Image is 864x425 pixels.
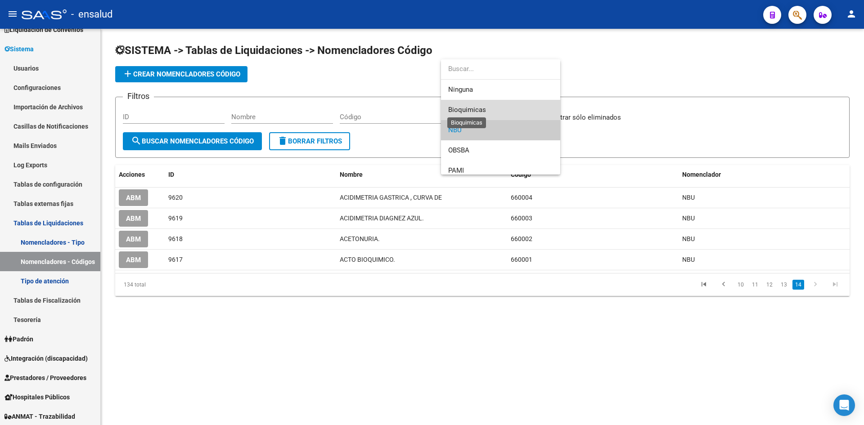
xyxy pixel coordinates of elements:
[448,166,464,174] span: PAMI
[448,126,462,134] span: NBU
[448,80,553,100] span: Ninguna
[448,146,469,154] span: OBSBA
[448,106,486,114] span: Bioquimicas
[833,394,855,416] div: Open Intercom Messenger
[441,59,560,79] input: dropdown search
